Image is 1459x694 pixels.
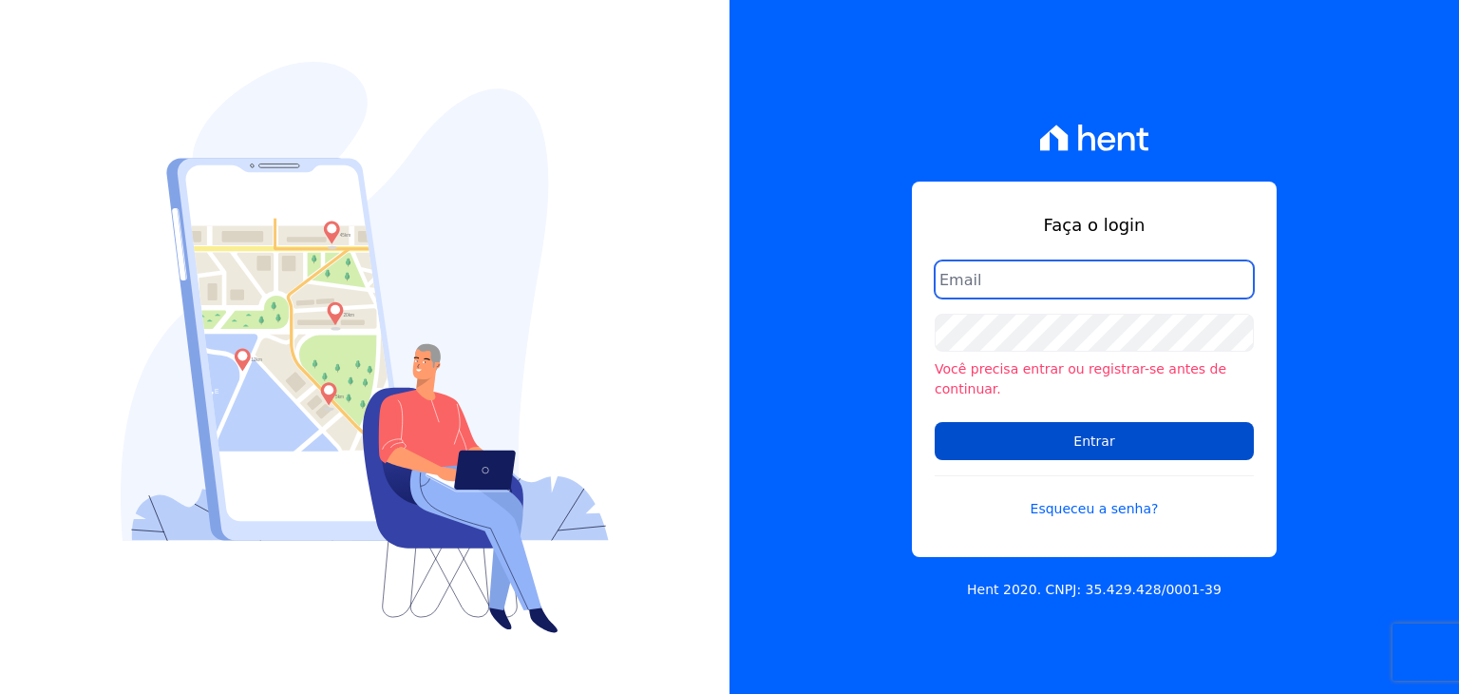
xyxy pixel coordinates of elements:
[935,422,1254,460] input: Entrar
[935,260,1254,299] input: Email
[935,359,1254,399] li: Você precisa entrar ou registrar-se antes de continuar.
[121,62,609,633] img: Login
[935,475,1254,519] a: Esqueceu a senha?
[967,580,1222,600] p: Hent 2020. CNPJ: 35.429.428/0001-39
[935,212,1254,238] h1: Faça o login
